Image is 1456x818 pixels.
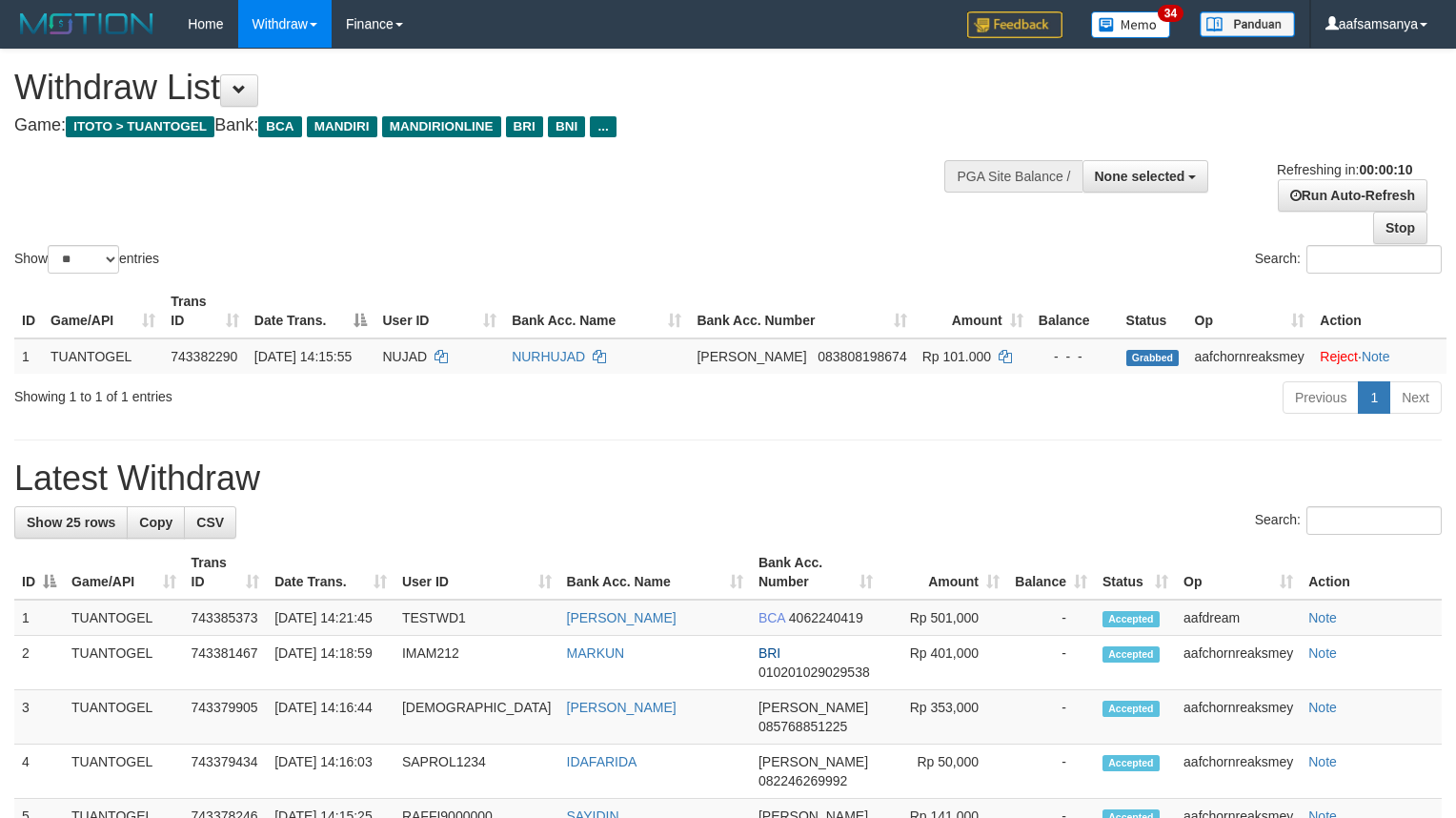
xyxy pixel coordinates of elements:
span: NUJAD [382,349,427,364]
td: 3 [14,690,64,745]
a: [PERSON_NAME] [567,610,677,625]
label: Show entries [14,245,159,274]
th: Bank Acc. Number: activate to sort column ascending [689,284,914,338]
img: Button%20Memo.svg [1091,11,1171,38]
td: aafchornreaksmey [1176,636,1301,690]
span: [PERSON_NAME] [697,349,806,364]
a: Copy [127,506,185,539]
td: - [1007,745,1095,799]
span: ... [590,116,616,137]
td: TUANTOGEL [64,636,184,690]
td: IMAM212 [394,636,559,690]
th: Game/API: activate to sort column ascending [64,545,184,600]
a: Note [1308,754,1337,769]
td: aafchornreaksmey [1176,690,1301,745]
td: TESTWD1 [394,600,559,636]
h4: Game: Bank: [14,116,952,135]
button: None selected [1082,160,1209,193]
a: Next [1389,381,1442,414]
th: Op: activate to sort column ascending [1176,545,1301,600]
td: aafdream [1176,600,1301,636]
th: Trans ID: activate to sort column ascending [184,545,268,600]
select: Showentries [48,245,119,274]
td: TUANTOGEL [64,600,184,636]
td: [DATE] 14:18:59 [267,636,394,690]
h1: Withdraw List [14,69,952,107]
th: Amount: activate to sort column ascending [880,545,1007,600]
td: 2 [14,636,64,690]
a: Stop [1373,212,1427,244]
div: - - - [1039,347,1111,366]
span: 743382290 [171,349,237,364]
img: Feedback.jpg [967,11,1062,38]
td: aafchornreaksmey [1187,338,1313,374]
label: Search: [1255,245,1442,274]
th: User ID: activate to sort column ascending [394,545,559,600]
td: 743381467 [184,636,268,690]
div: PGA Site Balance / [944,160,1082,193]
span: Copy 083808198674 to clipboard [818,349,906,364]
span: CSV [196,515,224,530]
span: Rp 101.000 [922,349,991,364]
span: Show 25 rows [27,515,115,530]
input: Search: [1306,506,1442,535]
th: Game/API: activate to sort column ascending [43,284,163,338]
th: ID: activate to sort column descending [14,545,64,600]
img: panduan.png [1200,11,1295,37]
span: Copy 082246269992 to clipboard [758,773,847,788]
span: Copy 085768851225 to clipboard [758,719,847,734]
a: [PERSON_NAME] [567,700,677,715]
span: BCA [758,610,785,625]
th: Balance [1031,284,1119,338]
td: - [1007,636,1095,690]
td: 743385373 [184,600,268,636]
span: Grabbed [1126,350,1180,366]
span: Copy 4062240419 to clipboard [789,610,863,625]
label: Search: [1255,506,1442,535]
td: TUANTOGEL [43,338,163,374]
th: Trans ID: activate to sort column ascending [163,284,247,338]
span: Accepted [1102,611,1160,627]
td: TUANTOGEL [64,745,184,799]
a: CSV [184,506,236,539]
td: Rp 353,000 [880,690,1007,745]
th: User ID: activate to sort column ascending [374,284,504,338]
td: Rp 50,000 [880,745,1007,799]
td: SAPROL1234 [394,745,559,799]
th: Op: activate to sort column ascending [1187,284,1313,338]
td: 1 [14,600,64,636]
span: Copy [139,515,172,530]
td: [DATE] 14:16:03 [267,745,394,799]
th: Status: activate to sort column ascending [1095,545,1176,600]
th: Action [1312,284,1446,338]
td: aafchornreaksmey [1176,745,1301,799]
a: Note [1308,645,1337,661]
span: 34 [1158,5,1183,22]
span: None selected [1095,169,1185,184]
span: [PERSON_NAME] [758,754,868,769]
a: Note [1362,349,1390,364]
span: BNI [548,116,585,137]
td: [DEMOGRAPHIC_DATA] [394,690,559,745]
a: MARKUN [567,645,625,661]
div: Showing 1 to 1 of 1 entries [14,379,593,406]
strong: 00:00:10 [1359,162,1412,177]
input: Search: [1306,245,1442,274]
th: Amount: activate to sort column ascending [915,284,1031,338]
td: 743379434 [184,745,268,799]
td: 4 [14,745,64,799]
th: Status [1119,284,1187,338]
span: ITOTO > TUANTOGEL [66,116,214,137]
th: Balance: activate to sort column ascending [1007,545,1095,600]
a: 1 [1358,381,1390,414]
a: Run Auto-Refresh [1278,179,1427,212]
td: - [1007,600,1095,636]
span: Copy 010201029029538 to clipboard [758,665,870,680]
a: Previous [1283,381,1359,414]
span: Refreshing in: [1277,162,1412,177]
td: · [1312,338,1446,374]
td: [DATE] 14:16:44 [267,690,394,745]
span: Accepted [1102,646,1160,663]
th: Bank Acc. Name: activate to sort column ascending [559,545,751,600]
th: ID [14,284,43,338]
